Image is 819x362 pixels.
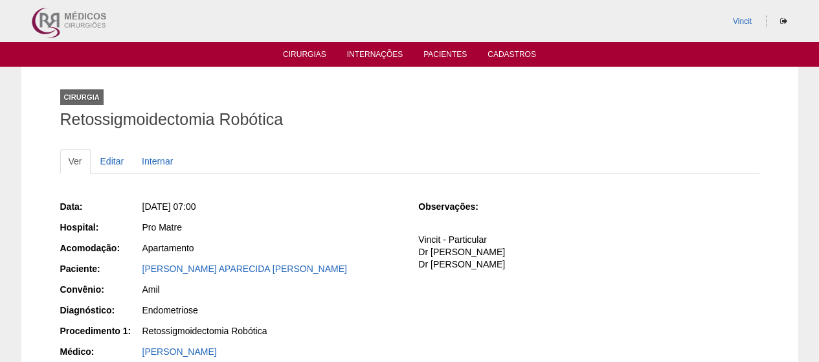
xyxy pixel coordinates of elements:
[60,242,141,255] div: Acomodação:
[418,200,499,213] div: Observações:
[347,50,403,63] a: Internações
[60,149,91,174] a: Ver
[142,324,401,337] div: Retossigmoidectomia Robótica
[418,234,759,271] p: Vincit - Particular Dr [PERSON_NAME] Dr [PERSON_NAME]
[60,283,141,296] div: Convênio:
[60,221,141,234] div: Hospital:
[423,50,467,63] a: Pacientes
[92,149,133,174] a: Editar
[780,17,787,25] i: Sair
[142,201,196,212] span: [DATE] 07:00
[60,324,141,337] div: Procedimento 1:
[733,17,752,26] a: Vincit
[133,149,181,174] a: Internar
[488,50,536,63] a: Cadastros
[60,345,141,358] div: Médico:
[60,200,141,213] div: Data:
[60,89,104,105] div: Cirurgia
[142,304,401,317] div: Endometriose
[60,111,759,128] h1: Retossigmoidectomia Robótica
[142,346,217,357] a: [PERSON_NAME]
[142,221,401,234] div: Pro Matre
[142,283,401,296] div: Amil
[60,262,141,275] div: Paciente:
[142,264,347,274] a: [PERSON_NAME] APARECIDA [PERSON_NAME]
[142,242,401,255] div: Apartamento
[60,304,141,317] div: Diagnóstico:
[283,50,326,63] a: Cirurgias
